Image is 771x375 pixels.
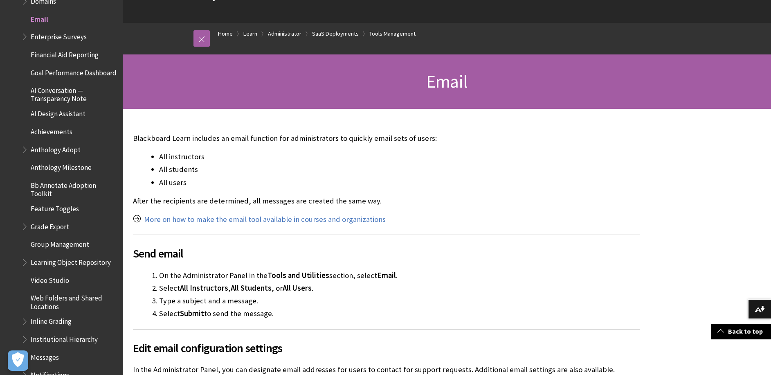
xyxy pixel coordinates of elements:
a: More on how to make the email tool available in courses and organizations [144,215,386,224]
span: Email [377,271,396,280]
a: Back to top [711,324,771,339]
span: Anthology Milestone [31,161,92,172]
span: Email [31,12,48,23]
span: Anthology Adopt [31,143,81,154]
a: Learn [243,29,257,39]
span: All Users [283,283,312,293]
span: Messages [31,350,59,361]
li: All instructors [159,151,640,163]
p: Blackboard Learn includes an email function for administrators to quickly email sets of users: [133,133,640,144]
span: Grade Export [31,220,69,231]
li: All users [159,177,640,188]
span: Group Management [31,238,89,249]
li: On the Administrator Panel in the section, select . [159,270,640,281]
button: Open Preferences [8,350,28,371]
span: Tools and Utilities [267,271,329,280]
p: After the recipients are determined, all messages are created the same way. [133,196,640,206]
a: Home [218,29,233,39]
span: Achievements [31,125,72,136]
span: Submit [180,309,204,318]
a: SaaS Deployments [312,29,359,39]
li: Select to send the message. [159,308,640,319]
span: Institutional Hierarchy [31,332,98,343]
span: Send email [133,245,640,262]
span: AI Conversation — Transparency Note [31,84,117,103]
span: Edit email configuration settings [133,339,640,357]
li: Type a subject and a message. [159,295,640,307]
span: Learning Object Repository [31,255,111,267]
span: Bb Annotate Adoption Toolkit [31,178,117,198]
span: Inline Grading [31,315,72,326]
a: Tools Management [369,29,416,39]
span: Financial Aid Reporting [31,48,99,59]
span: All Instructors [180,283,228,293]
span: Web Folders and Shared Locations [31,291,117,311]
span: AI Design Assistant [31,107,85,118]
span: Enterprise Surveys [31,30,87,41]
a: Administrator [268,29,301,39]
li: Select , , or . [159,282,640,294]
span: Email [426,70,468,93]
span: Feature Toggles [31,202,79,213]
li: All students [159,164,640,175]
span: All Students [231,283,272,293]
span: Goal Performance Dashboard [31,66,117,77]
span: Video Studio [31,273,69,285]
